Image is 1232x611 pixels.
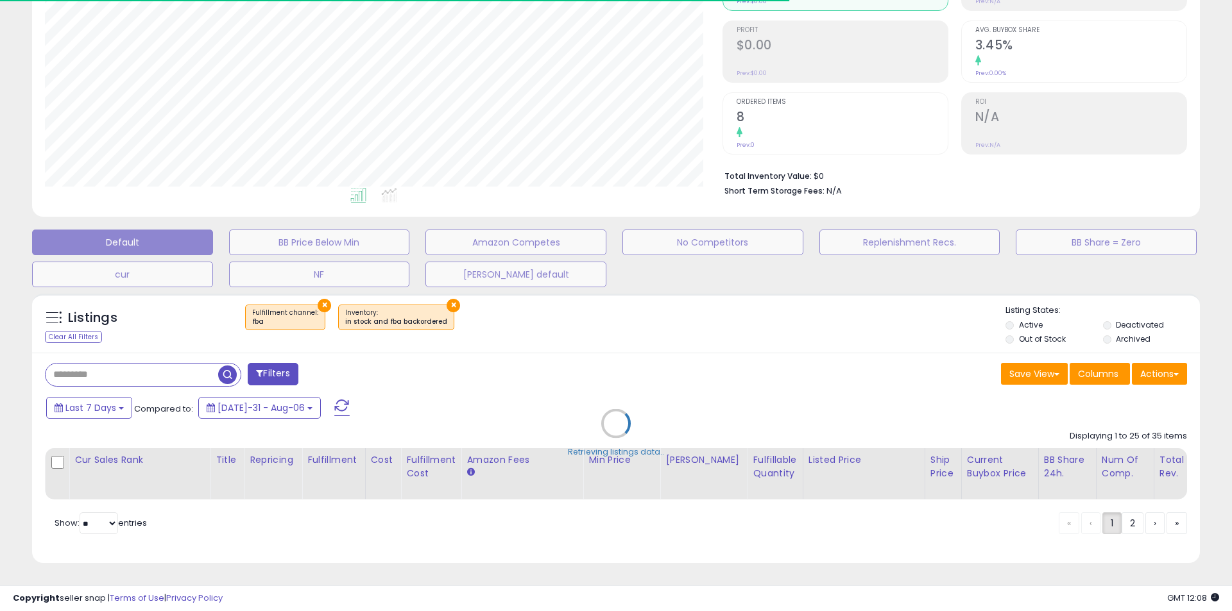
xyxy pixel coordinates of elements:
small: Prev: $0.00 [737,69,767,77]
div: Retrieving listings data.. [568,446,664,457]
span: 2025-08-14 12:08 GMT [1167,592,1219,604]
h2: 3.45% [975,38,1186,55]
strong: Copyright [13,592,60,604]
small: Prev: N/A [975,141,1000,149]
button: [PERSON_NAME] default [425,262,606,287]
small: Prev: 0.00% [975,69,1006,77]
button: NF [229,262,410,287]
span: Ordered Items [737,99,948,106]
h2: 8 [737,110,948,127]
span: ROI [975,99,1186,106]
b: Short Term Storage Fees: [724,185,825,196]
button: No Competitors [622,230,803,255]
h2: N/A [975,110,1186,127]
li: $0 [724,167,1177,183]
a: Privacy Policy [166,592,223,604]
button: cur [32,262,213,287]
a: Terms of Use [110,592,164,604]
button: Amazon Competes [425,230,606,255]
b: Total Inventory Value: [724,171,812,181]
h2: $0.00 [737,38,948,55]
div: seller snap | | [13,592,223,605]
button: Replenishment Recs. [819,230,1000,255]
button: BB Price Below Min [229,230,410,255]
span: Avg. Buybox Share [975,27,1186,34]
button: Default [32,230,213,255]
small: Prev: 0 [737,141,755,149]
button: BB Share = Zero [1016,230,1197,255]
span: Profit [737,27,948,34]
span: N/A [826,185,842,197]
